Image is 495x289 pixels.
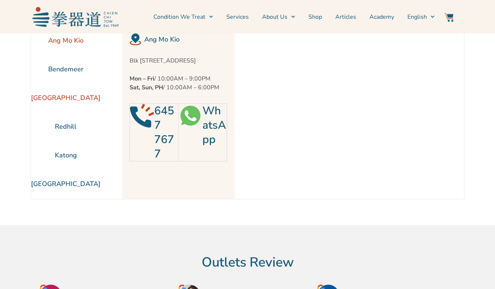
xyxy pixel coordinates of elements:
[234,26,443,199] iframe: Chien Chi Tow Healthcare Ang Mo Kio
[202,103,226,147] a: WhatsApp
[36,254,459,271] h2: Outlets Review
[262,8,295,26] a: About Us
[407,13,427,21] span: English
[144,34,227,44] h2: Ang Mo Kio
[130,74,227,92] p: / 10:00AM – 9:00PM / 10:00AM – 6:00PM
[407,8,435,26] a: English
[335,8,356,26] a: Articles
[130,56,227,65] p: Blk [STREET_ADDRESS]
[154,103,174,161] a: 6457 7677
[370,8,394,26] a: Academy
[226,8,249,26] a: Services
[130,83,163,92] strong: Sat, Sun, PH
[130,75,154,83] strong: Mon – Fri
[445,13,453,22] img: Website Icon-03
[122,8,435,26] nav: Menu
[308,8,322,26] a: Shop
[153,8,213,26] a: Condition We Treat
